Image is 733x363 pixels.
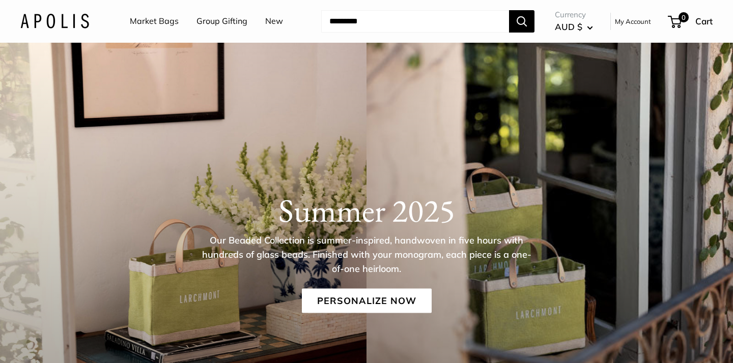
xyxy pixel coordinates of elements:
h1: Summer 2025 [20,191,713,229]
button: AUD $ [555,19,593,35]
button: Search [509,10,534,33]
input: Search... [321,10,509,33]
a: Personalize Now [302,288,432,313]
span: AUD $ [555,21,582,32]
a: 0 Cart [669,13,713,29]
span: 0 [679,12,689,22]
span: Cart [695,16,713,26]
span: Currency [555,8,593,22]
a: Market Bags [130,14,179,29]
img: Apolis [20,14,89,28]
a: New [265,14,283,29]
a: My Account [615,15,651,27]
p: Our Beaded Collection is summer-inspired, handwoven in five hours with hundreds of glass beads. F... [201,233,532,276]
a: Group Gifting [196,14,247,29]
